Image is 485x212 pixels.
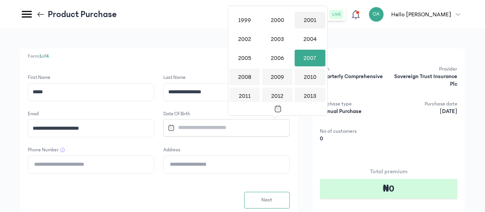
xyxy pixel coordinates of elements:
div: 2007 [295,50,325,66]
button: OAHello [PERSON_NAME] [369,7,465,22]
button: Toggle overlay [228,102,327,115]
div: 2010 [295,69,325,85]
div: 2000 [262,12,292,28]
div: 2002 [229,31,260,47]
p: Quarterly Comprehensive [320,73,387,80]
div: 2001 [295,12,325,28]
p: 0 [320,135,387,143]
div: 2003 [262,31,292,47]
label: First Name [28,74,51,82]
p: Manual Purchase [320,108,387,115]
label: Phone Number [28,146,58,154]
button: live [330,10,344,19]
button: Next [244,192,290,209]
span: 1 [39,53,41,59]
p: Product Purchase [48,8,117,20]
div: 1999 [229,12,260,28]
p: Purchase date [391,100,457,108]
p: [DATE] [391,108,457,115]
div: 2011 [229,88,260,104]
p: Provider [391,65,457,73]
label: Address [163,146,180,154]
p: Total premium [320,167,457,176]
span: 4 [46,53,49,59]
label: Email [28,110,39,118]
p: Sovereign Trust Insurance Plc [391,73,457,88]
div: 2009 [262,69,292,85]
label: Date of Birth [163,110,290,118]
div: ₦0 [320,179,457,199]
p: Plan [320,65,387,73]
div: 2008 [229,69,260,85]
p: Hello [PERSON_NAME] [392,10,451,19]
div: 2012 [262,88,292,104]
div: 2013 [295,88,325,104]
div: OA [369,7,384,22]
div: 2004 [295,31,325,47]
div: 2006 [262,50,292,66]
p: Form of [28,52,290,60]
span: Next [261,196,272,204]
p: No of customers [320,127,387,135]
p: Purchase type [320,100,387,108]
div: 2005 [229,50,260,66]
input: Datepicker input [165,119,281,136]
label: Last Name [163,74,186,82]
